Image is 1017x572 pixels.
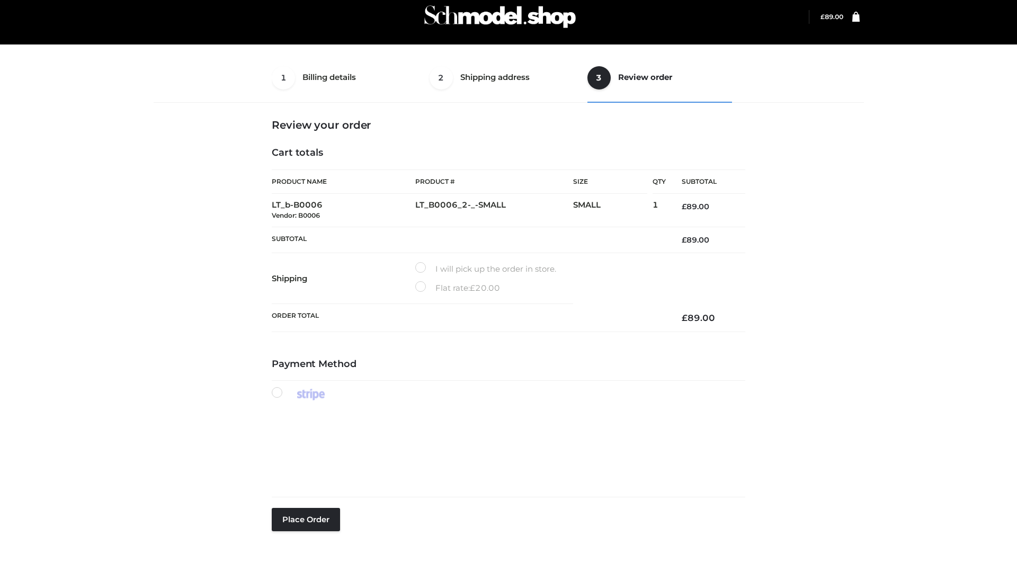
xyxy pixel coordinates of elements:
[415,262,556,276] label: I will pick up the order in store.
[272,508,340,531] button: Place order
[653,194,666,227] td: 1
[272,304,666,332] th: Order Total
[272,194,415,227] td: LT_b-B0006
[820,13,825,21] span: £
[682,202,709,211] bdi: 89.00
[272,211,320,219] small: Vendor: B0006
[272,227,666,253] th: Subtotal
[272,359,745,370] h4: Payment Method
[666,170,745,194] th: Subtotal
[682,312,715,323] bdi: 89.00
[470,283,500,293] bdi: 20.00
[653,169,666,194] th: Qty
[272,147,745,159] h4: Cart totals
[272,253,415,304] th: Shipping
[470,283,475,293] span: £
[272,119,745,131] h3: Review your order
[682,235,686,245] span: £
[820,13,843,21] bdi: 89.00
[415,281,500,295] label: Flat rate:
[820,13,843,21] a: £89.00
[682,235,709,245] bdi: 89.00
[270,412,743,479] iframe: Secure payment input frame
[682,202,686,211] span: £
[682,312,688,323] span: £
[272,169,415,194] th: Product Name
[573,170,647,194] th: Size
[415,194,573,227] td: LT_B0006_2-_-SMALL
[573,194,653,227] td: SMALL
[415,169,573,194] th: Product #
